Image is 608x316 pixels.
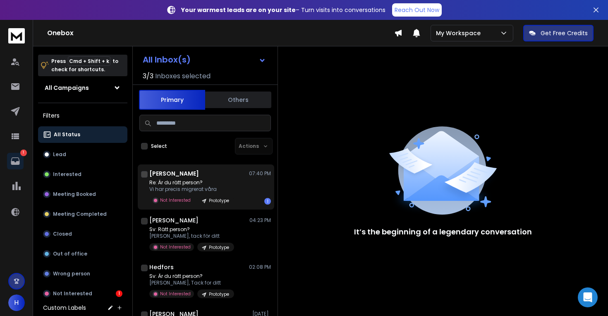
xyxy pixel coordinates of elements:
[149,186,234,193] p: Vi har precis migrerat våra
[139,90,205,110] button: Primary
[249,170,271,177] p: 07:40 PM
[53,171,81,178] p: Interested
[143,71,153,81] span: 3 / 3
[205,91,271,109] button: Others
[38,226,127,242] button: Closed
[578,287,598,307] div: Open Intercom Messenger
[354,226,532,238] p: It’s the beginning of a legendary conversation
[54,131,80,138] p: All Status
[20,150,27,156] p: 1
[68,56,110,66] span: Cmd + Shift + k
[160,197,191,203] p: Not Interested
[7,153,24,169] a: 1
[392,3,442,17] a: Reach Out Now
[38,186,127,203] button: Meeting Booked
[53,191,96,198] p: Meeting Booked
[47,28,394,38] h1: Onebox
[38,146,127,163] button: Lead
[249,264,271,270] p: 02:08 PM
[38,265,127,282] button: Wrong person
[38,80,127,96] button: All Campaigns
[436,29,484,37] p: My Workspace
[395,6,439,14] p: Reach Out Now
[249,217,271,224] p: 04:23 PM
[181,6,385,14] p: – Turn visits into conversations
[143,55,191,64] h1: All Inbox(s)
[53,211,107,217] p: Meeting Completed
[38,246,127,262] button: Out of office
[43,304,86,312] h3: Custom Labels
[8,28,25,43] img: logo
[8,294,25,311] button: H
[149,169,199,178] h1: [PERSON_NAME]
[38,110,127,121] h3: Filters
[209,244,229,251] p: Prototype
[209,198,229,204] p: Prototype
[136,51,273,68] button: All Inbox(s)
[53,270,90,277] p: Wrong person
[149,273,234,280] p: Sv: Är du rätt person?
[155,71,211,81] h3: Inboxes selected
[149,280,234,286] p: [PERSON_NAME], Tack for ditt
[38,206,127,222] button: Meeting Completed
[149,216,199,224] h1: [PERSON_NAME]
[151,143,167,150] label: Select
[45,84,89,92] h1: All Campaigns
[523,25,594,41] button: Get Free Credits
[53,290,92,297] p: Not Interested
[53,231,72,237] p: Closed
[160,291,191,297] p: Not Interested
[38,126,127,143] button: All Status
[38,166,127,183] button: Interested
[38,285,127,302] button: Not Interested1
[181,6,296,14] strong: Your warmest leads are on your site
[264,198,271,205] div: 1
[160,244,191,250] p: Not Interested
[53,251,87,257] p: Out of office
[209,291,229,297] p: Prototype
[541,29,588,37] p: Get Free Credits
[149,263,174,271] h1: Hedfors
[149,226,234,233] p: Sv: Rätt person?
[116,290,122,297] div: 1
[53,151,66,158] p: Lead
[149,233,234,239] p: [PERSON_NAME], tack för ditt
[149,179,234,186] p: Re: Är du rätt person?
[51,57,118,74] p: Press to check for shortcuts.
